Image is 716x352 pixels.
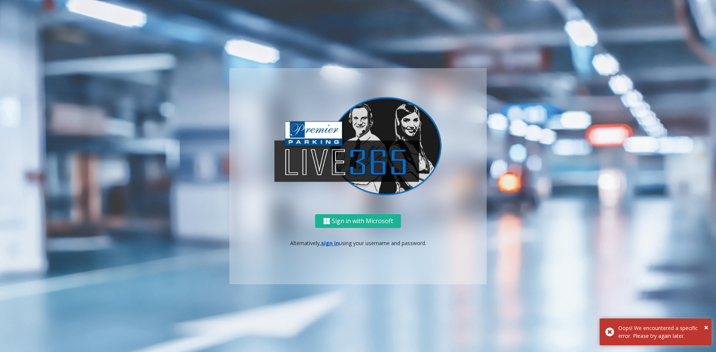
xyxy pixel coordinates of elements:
div: Oops! We encountered a specific error. Please try again later. [618,324,706,340]
p: Alternatively, using your username and password. [237,239,479,247]
a: sign in [321,240,339,247]
span: × [704,322,708,332]
button: Close [704,322,708,333]
button: Sign in with Microsoft [315,214,401,228]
